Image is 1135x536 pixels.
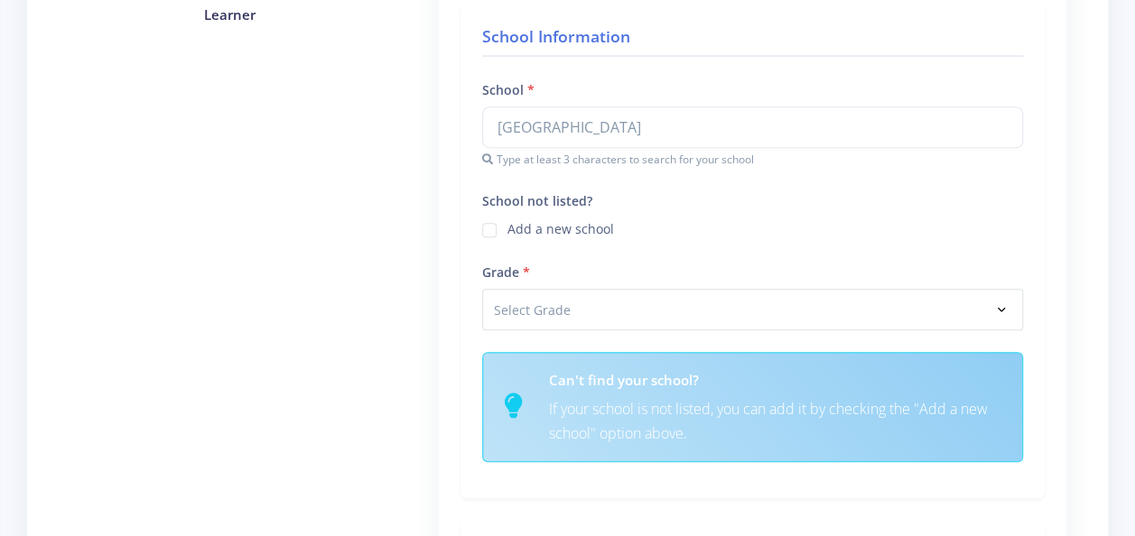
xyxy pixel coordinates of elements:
[482,152,1023,168] small: Type at least 3 characters to search for your school
[482,24,1023,57] h4: School Information
[549,397,1000,446] p: If your school is not listed, you can add it by checking the "Add a new school" option above.
[482,191,592,210] label: School not listed?
[482,263,530,282] label: Grade
[549,370,1000,391] h6: Can't find your school?
[482,106,1023,148] input: Start typing to search for your school
[507,219,614,234] label: Add a new school
[482,80,535,99] label: School
[83,5,377,25] h4: Learner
